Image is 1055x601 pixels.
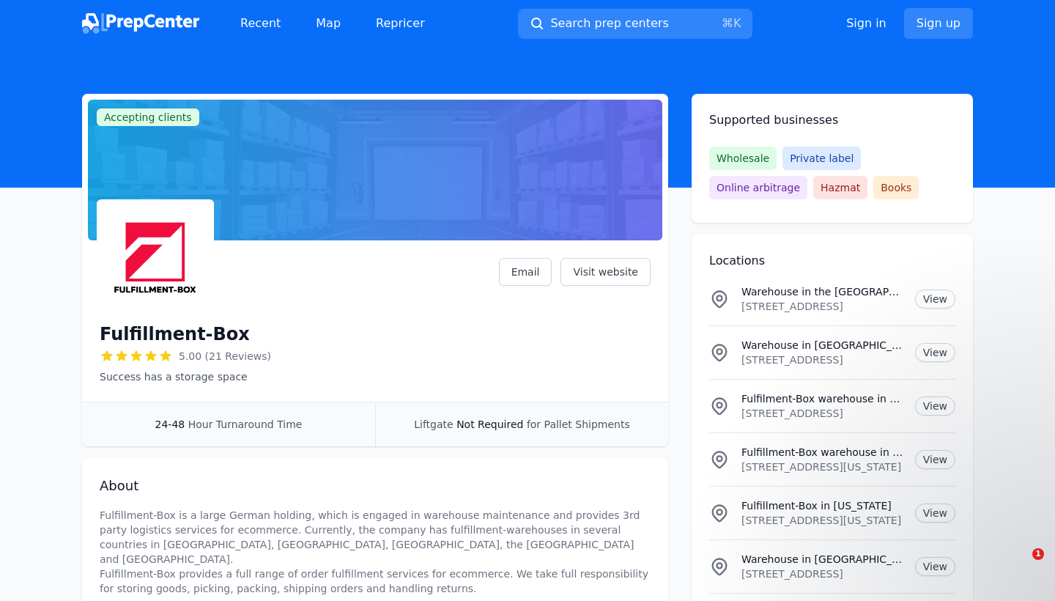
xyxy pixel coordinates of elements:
img: PrepCenter [82,13,199,34]
span: Hazmat [813,176,867,199]
kbd: ⌘ [722,16,733,30]
a: Sign in [846,15,886,32]
span: Search prep centers [550,15,668,32]
span: for Pallet Shipments [527,419,630,430]
p: [STREET_ADDRESS] [741,567,903,581]
h2: Locations [709,252,955,270]
p: Warehouse in the [GEOGRAPHIC_DATA] [741,284,903,299]
p: Fulfilment-Box warehouse in [GEOGRAPHIC_DATA] [741,391,903,406]
span: Online arbitrage [709,176,807,199]
a: Visit website [560,258,651,286]
span: 5.00 (21 Reviews) [179,349,271,364]
button: Search prep centers⌘K [518,9,752,39]
span: Not Required [456,419,523,430]
a: View [915,557,955,576]
h1: Fulfillment-Box [100,322,250,346]
p: [STREET_ADDRESS][US_STATE] [741,460,903,474]
iframe: Intercom live chat [1002,548,1037,583]
span: Accepting clients [97,108,199,126]
a: Recent [229,9,292,38]
kbd: K [733,16,741,30]
p: Fulfillment-Box warehouse in [US_STATE] / [US_STATE] [741,445,903,460]
a: Map [304,9,352,38]
a: Sign up [904,8,973,39]
span: Books [873,176,919,199]
span: Private label [782,147,861,170]
a: Repricer [364,9,437,38]
span: 1 [1032,548,1044,560]
p: Success has a storage space [100,369,271,384]
p: Warehouse in [GEOGRAPHIC_DATA] [741,552,903,567]
a: View [915,290,955,309]
p: [STREET_ADDRESS] [741,406,903,421]
img: Fulfillment-Box [100,202,211,314]
p: [STREET_ADDRESS] [741,353,903,367]
p: Warehouse in [GEOGRAPHIC_DATA] [741,338,903,353]
p: Fulfillment-Box in [US_STATE] [741,498,903,513]
h2: Supported businesses [709,111,955,129]
span: Hour Turnaround Time [188,419,303,430]
p: [STREET_ADDRESS][US_STATE] [741,513,903,528]
p: Fulfillment-Box is a large German holding, which is engaged in warehouse maintenance and provides... [100,508,651,596]
span: 24-48 [155,419,185,430]
p: [STREET_ADDRESS] [741,299,903,314]
a: Email [499,258,552,286]
h2: About [100,476,651,496]
span: Wholesale [709,147,777,170]
span: Liftgate [414,419,453,430]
